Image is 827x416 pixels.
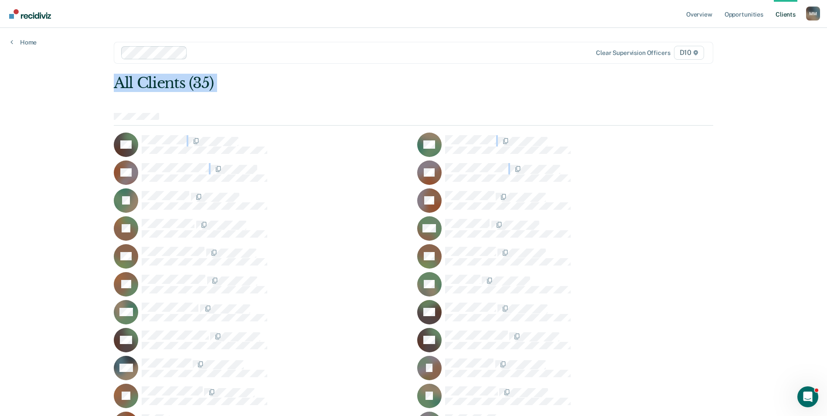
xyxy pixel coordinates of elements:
div: Clear supervision officers [596,49,670,57]
a: Home [10,38,37,46]
div: M M [806,7,820,20]
button: Profile dropdown button [806,7,820,20]
iframe: Intercom live chat [797,386,818,407]
div: All Clients (35) [114,74,593,92]
span: D10 [674,46,704,60]
img: Recidiviz [9,9,51,19]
